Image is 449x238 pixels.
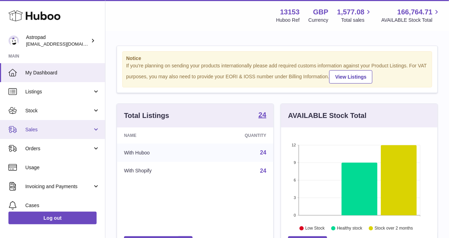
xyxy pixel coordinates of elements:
text: 12 [292,143,296,147]
a: 24 [260,168,266,174]
strong: Notice [126,55,428,62]
span: [EMAIL_ADDRESS][DOMAIN_NAME] [26,41,103,47]
td: With Huboo [117,144,201,162]
text: 0 [294,213,296,217]
span: Total sales [341,17,372,24]
text: Healthy stock [337,226,363,231]
img: matt@astropad.com [8,35,19,46]
text: 6 [294,178,296,182]
a: 1,577.08 Total sales [337,7,373,24]
span: Orders [25,145,92,152]
text: Stock over 2 months [375,226,413,231]
h3: AVAILABLE Stock Total [288,111,366,120]
strong: GBP [313,7,328,17]
th: Quantity [201,127,273,144]
a: Log out [8,212,97,224]
text: 3 [294,196,296,200]
span: My Dashboard [25,70,100,76]
span: Stock [25,107,92,114]
a: 24 [260,150,266,156]
span: Invoicing and Payments [25,183,92,190]
strong: 13153 [280,7,300,17]
span: Usage [25,164,100,171]
span: 1,577.08 [337,7,365,17]
a: View Listings [329,70,372,84]
span: Cases [25,202,100,209]
span: AVAILABLE Stock Total [381,17,441,24]
div: Huboo Ref [276,17,300,24]
span: Sales [25,126,92,133]
text: Low Stock [305,226,325,231]
div: Astropad [26,34,89,47]
text: 9 [294,160,296,165]
a: 166,764.71 AVAILABLE Stock Total [381,7,441,24]
h3: Total Listings [124,111,169,120]
span: Listings [25,88,92,95]
a: 24 [259,111,266,120]
strong: 24 [259,111,266,118]
div: Currency [308,17,328,24]
td: With Shopify [117,162,201,180]
div: If you're planning on sending your products internationally please add required customs informati... [126,62,428,84]
th: Name [117,127,201,144]
span: 166,764.71 [397,7,432,17]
